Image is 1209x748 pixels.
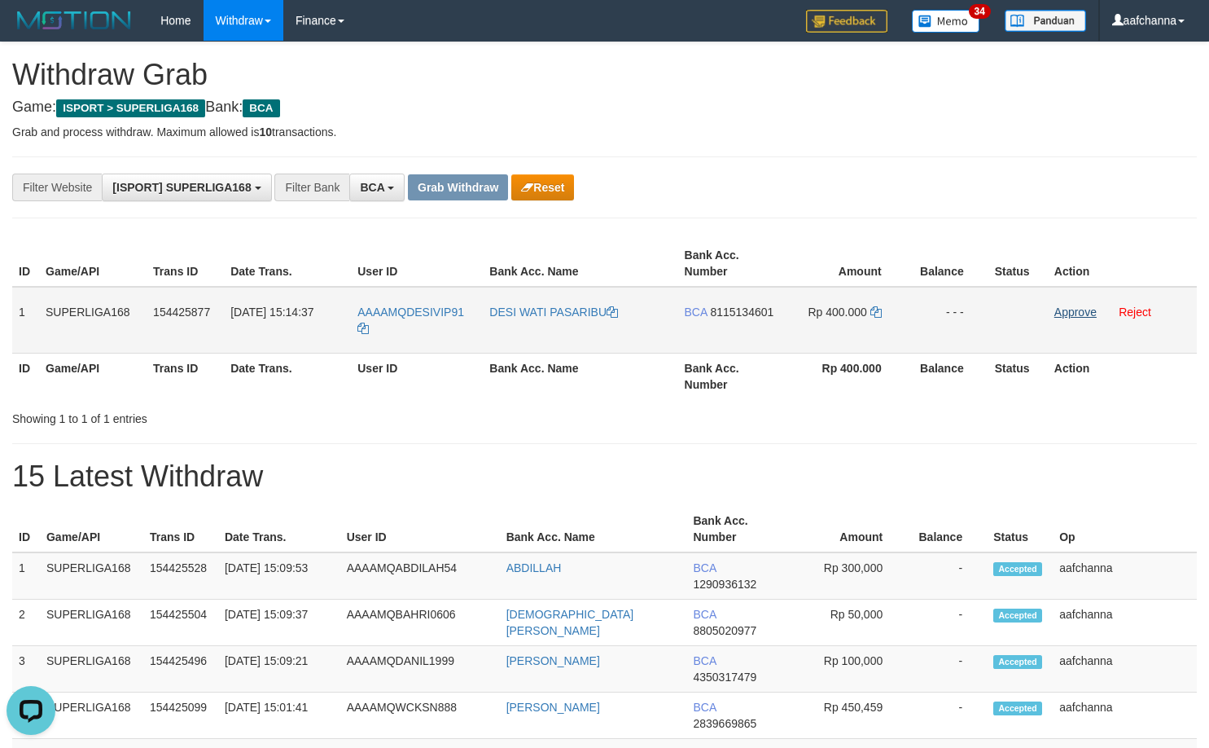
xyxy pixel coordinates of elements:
button: Grab Withdraw [408,174,508,200]
td: aafchanna [1053,693,1197,739]
td: [DATE] 15:09:37 [218,600,340,646]
span: BCA [693,654,716,667]
a: [PERSON_NAME] [506,654,600,667]
a: AAAAMQDESIVIP91 [357,306,464,335]
td: AAAAMQABDILAH54 [340,552,500,600]
div: Filter Website [12,174,102,201]
th: Trans ID [143,506,218,552]
th: Amount [787,506,907,552]
td: aafchanna [1053,646,1197,693]
span: 34 [969,4,991,19]
span: Copy 1290936132 to clipboard [693,578,756,591]
td: [DATE] 15:09:21 [218,646,340,693]
td: SUPERLIGA168 [40,600,143,646]
span: BCA [693,561,716,574]
span: 154425877 [153,306,210,319]
td: [DATE] 15:09:53 [218,552,340,600]
th: Rp 400.000 [782,353,906,399]
td: 1 [12,552,40,600]
th: Balance [906,353,988,399]
span: Rp 400.000 [808,306,866,319]
img: MOTION_logo.png [12,8,136,33]
td: 1 [12,287,39,354]
span: Copy 4350317479 to clipboard [693,671,756,684]
td: 154425504 [143,600,218,646]
th: Trans ID [147,240,224,287]
strong: 10 [259,125,272,139]
span: BCA [685,306,707,319]
th: Trans ID [147,353,224,399]
td: - [907,693,987,739]
a: Reject [1119,306,1151,319]
th: ID [12,240,39,287]
td: SUPERLIGA168 [40,693,143,739]
th: Bank Acc. Name [483,240,677,287]
span: BCA [243,99,279,117]
a: ABDILLAH [506,561,562,574]
span: BCA [360,181,384,194]
td: 154425099 [143,693,218,739]
img: Feedback.jpg [806,10,887,33]
td: Rp 100,000 [787,646,907,693]
th: User ID [340,506,500,552]
th: ID [12,353,39,399]
th: Bank Acc. Name [500,506,687,552]
th: Amount [782,240,906,287]
th: Status [987,506,1053,552]
img: panduan.png [1005,10,1086,32]
td: - - - [906,287,988,354]
p: Grab and process withdraw. Maximum allowed is transactions. [12,124,1197,140]
td: AAAAMQBAHRI0606 [340,600,500,646]
span: ISPORT > SUPERLIGA168 [56,99,205,117]
div: Filter Bank [274,174,349,201]
td: 3 [12,646,40,693]
span: BCA [693,701,716,714]
th: Game/API [39,353,147,399]
button: Reset [511,174,574,200]
td: - [907,552,987,600]
th: Date Trans. [224,240,351,287]
td: 154425496 [143,646,218,693]
th: Date Trans. [218,506,340,552]
a: DESI WATI PASARIBU [489,306,618,319]
td: [DATE] 15:01:41 [218,693,340,739]
td: SUPERLIGA168 [40,646,143,693]
th: User ID [351,240,483,287]
h4: Game: Bank: [12,99,1197,116]
h1: 15 Latest Withdraw [12,460,1197,493]
span: Copy 8805020977 to clipboard [693,624,756,637]
span: Accepted [993,609,1042,623]
a: Copy 400000 to clipboard [870,306,882,319]
th: Op [1053,506,1197,552]
th: Bank Acc. Number [686,506,787,552]
th: Balance [907,506,987,552]
td: aafchanna [1053,552,1197,600]
td: Rp 300,000 [787,552,907,600]
th: Game/API [40,506,143,552]
td: 154425528 [143,552,218,600]
button: [ISPORT] SUPERLIGA168 [102,174,271,201]
th: Balance [906,240,988,287]
div: Showing 1 to 1 of 1 entries [12,404,492,427]
span: Accepted [993,655,1042,669]
th: Action [1048,353,1197,399]
td: AAAAMQDANIL1999 [340,646,500,693]
th: ID [12,506,40,552]
a: [DEMOGRAPHIC_DATA][PERSON_NAME] [506,608,634,637]
span: Accepted [993,702,1042,715]
td: SUPERLIGA168 [40,552,143,600]
a: Approve [1054,306,1097,319]
img: Button%20Memo.svg [912,10,980,33]
span: Accepted [993,562,1042,576]
button: Open LiveChat chat widget [7,7,55,55]
td: SUPERLIGA168 [39,287,147,354]
span: Copy 2839669865 to clipboard [693,717,756,730]
span: Copy 8115134601 to clipboard [710,306,773,319]
td: Rp 50,000 [787,600,907,646]
td: - [907,600,987,646]
span: [DATE] 15:14:37 [230,306,313,319]
th: Action [1048,240,1197,287]
th: Bank Acc. Number [678,240,782,287]
th: Bank Acc. Name [483,353,677,399]
span: [ISPORT] SUPERLIGA168 [112,181,251,194]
